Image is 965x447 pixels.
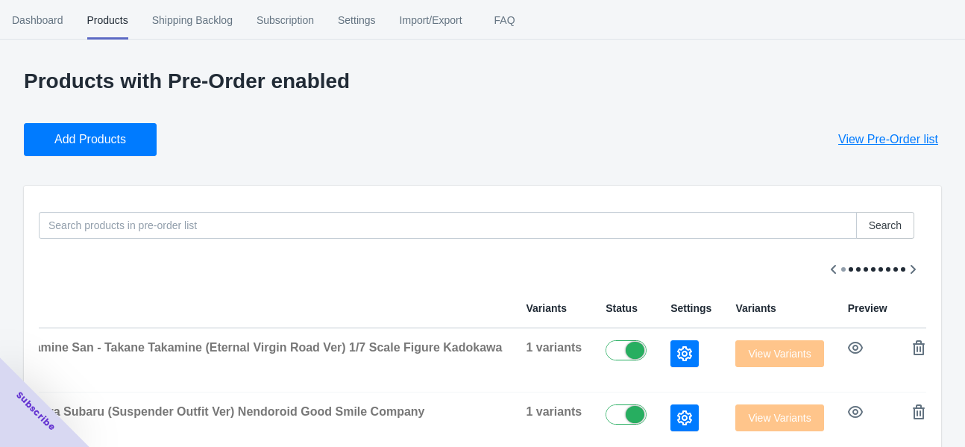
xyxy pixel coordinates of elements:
span: Status [606,302,638,314]
span: 1 variants [526,341,582,354]
span: Preview [848,302,887,314]
button: Add Products [24,123,157,156]
button: Scroll table right one column [899,256,926,283]
span: 1 variants [526,405,582,418]
p: Products with Pre-Order enabled [24,69,941,93]
span: Subscription [257,1,314,40]
span: Search [869,219,902,231]
button: Search [856,212,914,239]
span: Variants [735,302,776,314]
span: Products [87,1,128,40]
span: Settings [670,302,711,314]
span: Shipping Backlog [152,1,233,40]
span: Dashboard [12,1,63,40]
input: Search products in pre-order list [39,212,857,239]
span: FAQ [486,1,524,40]
span: Add Products [54,132,126,147]
span: Variants [526,302,566,314]
span: Subscribe [13,389,58,434]
button: View Pre-Order list [820,123,956,156]
span: View Pre-Order list [838,132,938,147]
button: Scroll table left one column [820,256,847,283]
span: Settings [338,1,376,40]
span: Import/Export [400,1,462,40]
